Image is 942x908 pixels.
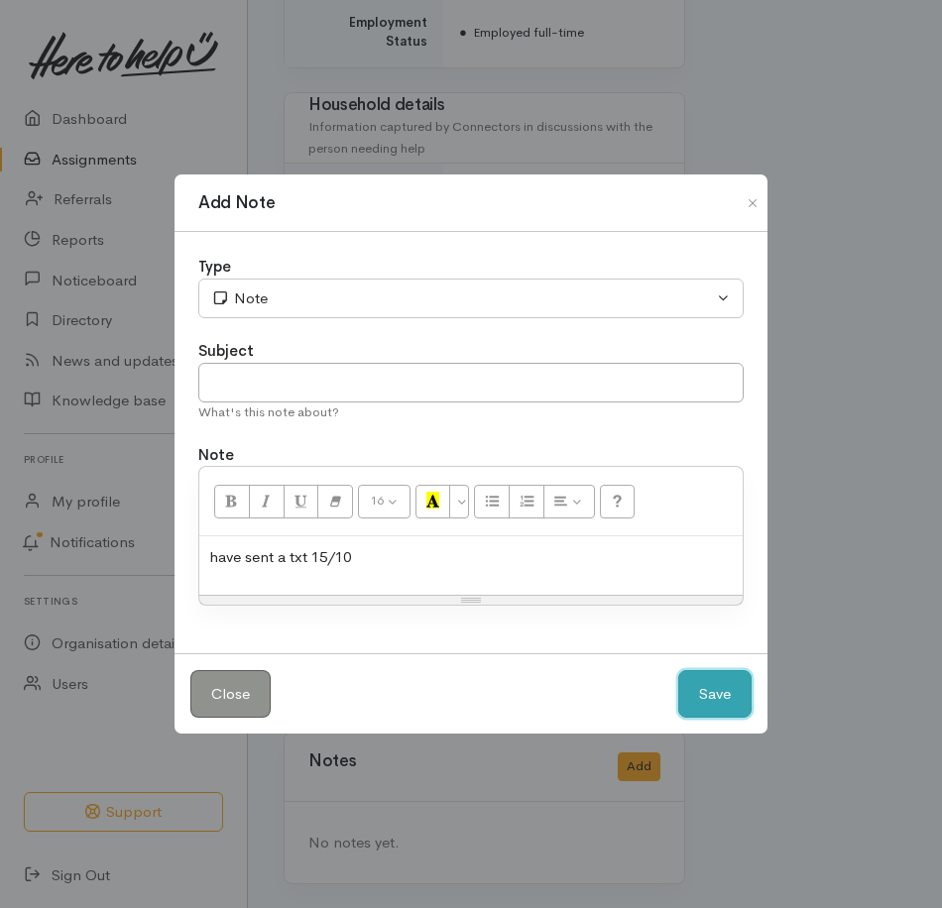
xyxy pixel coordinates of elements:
[737,191,768,215] button: Close
[198,279,744,319] button: Note
[198,340,254,363] label: Subject
[509,485,544,518] button: Ordered list (CTRL+SHIFT+NUM8)
[284,485,319,518] button: Underline (CTRL+U)
[600,485,636,518] button: Help
[198,190,275,216] h1: Add Note
[474,485,510,518] button: Unordered list (CTRL+SHIFT+NUM7)
[211,287,713,310] div: Note
[317,485,353,518] button: Remove Font Style (CTRL+\)
[199,596,743,605] div: Resize
[678,670,752,719] button: Save
[209,546,733,569] p: have sent a txt 15/10
[190,670,271,719] button: Close
[370,492,384,509] span: 16
[358,485,411,518] button: Font Size
[214,485,250,518] button: Bold (CTRL+B)
[198,402,744,422] div: What's this note about?
[249,485,285,518] button: Italic (CTRL+I)
[449,485,469,518] button: More Color
[543,485,595,518] button: Paragraph
[198,256,231,279] label: Type
[415,485,451,518] button: Recent Color
[198,444,234,467] label: Note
